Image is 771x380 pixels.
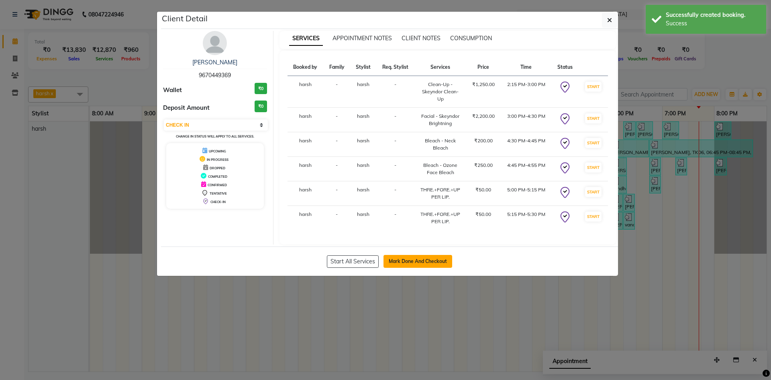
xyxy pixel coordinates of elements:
[500,181,551,206] td: 5:00 PM-5:15 PM
[471,81,496,88] div: ₹1,250.00
[666,19,760,28] div: Success
[585,162,602,173] button: START
[357,211,369,217] span: harsh
[376,59,414,76] th: Req. Stylist
[288,132,324,157] td: harsh
[419,211,461,225] div: THRE.+FORE.+UPPER LIP.
[500,132,551,157] td: 4:30 PM-4:45 PM
[207,158,228,162] span: IN PROGRESS
[255,83,267,94] h3: ₹0
[288,181,324,206] td: harsh
[323,157,350,181] td: -
[327,255,379,268] button: Start All Services
[350,59,376,76] th: Stylist
[357,162,369,168] span: harsh
[383,255,452,268] button: Mark Done And Checkout
[466,59,501,76] th: Price
[323,108,350,132] td: -
[666,11,760,19] div: Successfully created booking.
[402,35,441,42] span: CLIENT NOTES
[500,157,551,181] td: 4:45 PM-4:55 PM
[163,86,182,95] span: Wallet
[376,132,414,157] td: -
[585,113,602,123] button: START
[585,138,602,148] button: START
[471,186,496,193] div: ₹50.00
[471,211,496,218] div: ₹50.00
[289,31,323,46] span: SERVICES
[419,162,461,176] div: Bleach - Ozone Face Bleach
[500,59,551,76] th: Time
[376,108,414,132] td: -
[192,59,237,66] a: [PERSON_NAME]
[376,206,414,230] td: -
[552,59,578,76] th: Status
[323,132,350,157] td: -
[323,181,350,206] td: -
[288,59,324,76] th: Booked by
[199,72,231,79] span: 9670449369
[585,82,602,92] button: START
[357,81,369,87] span: harsh
[288,76,324,108] td: harsh
[176,134,254,138] small: Change in status will apply to all services.
[585,212,602,222] button: START
[332,35,392,42] span: APPOINTMENT NOTES
[210,191,227,195] span: TENTATIVE
[210,200,226,204] span: CHECK-IN
[419,186,461,201] div: THRE.+FORE.+UPPER LIP.
[162,12,208,25] h5: Client Detail
[323,76,350,108] td: -
[419,113,461,127] div: Facial - Skeyndor Brightning
[288,206,324,230] td: harsh
[585,187,602,197] button: START
[288,108,324,132] td: harsh
[414,59,466,76] th: Services
[450,35,492,42] span: CONSUMPTION
[203,31,227,55] img: avatar
[419,81,461,103] div: Clean-Up - Skeyndor Clean-Up
[208,183,227,187] span: CONFIRMED
[357,113,369,119] span: harsh
[255,101,267,112] h3: ₹0
[376,76,414,108] td: -
[419,137,461,152] div: Bleach - Neck Bleach
[500,206,551,230] td: 5:15 PM-5:30 PM
[323,59,350,76] th: Family
[288,157,324,181] td: harsh
[208,175,227,179] span: COMPLETED
[471,137,496,144] div: ₹200.00
[210,166,225,170] span: DROPPED
[323,206,350,230] td: -
[376,181,414,206] td: -
[209,149,226,153] span: UPCOMING
[163,103,210,113] span: Deposit Amount
[376,157,414,181] td: -
[500,108,551,132] td: 3:00 PM-4:30 PM
[357,187,369,193] span: harsh
[357,138,369,144] span: harsh
[471,162,496,169] div: ₹250.00
[471,113,496,120] div: ₹2,200.00
[500,76,551,108] td: 2:15 PM-3:00 PM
